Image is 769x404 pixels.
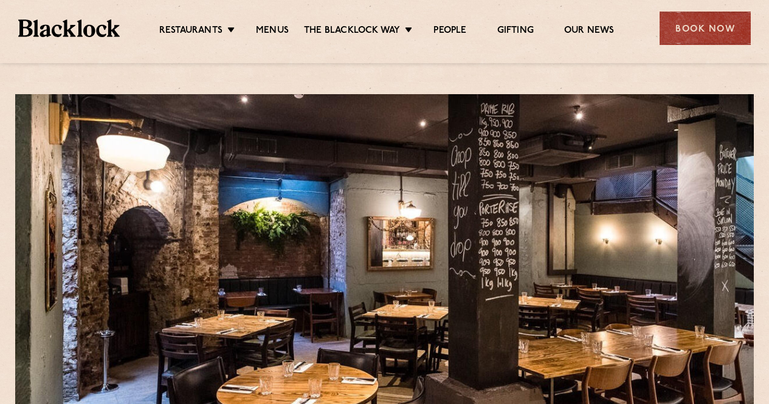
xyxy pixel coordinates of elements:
[433,25,466,38] a: People
[256,25,289,38] a: Menus
[660,12,751,45] div: Book Now
[159,25,222,38] a: Restaurants
[564,25,615,38] a: Our News
[304,25,400,38] a: The Blacklock Way
[18,19,120,36] img: BL_Textured_Logo-footer-cropped.svg
[497,25,534,38] a: Gifting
